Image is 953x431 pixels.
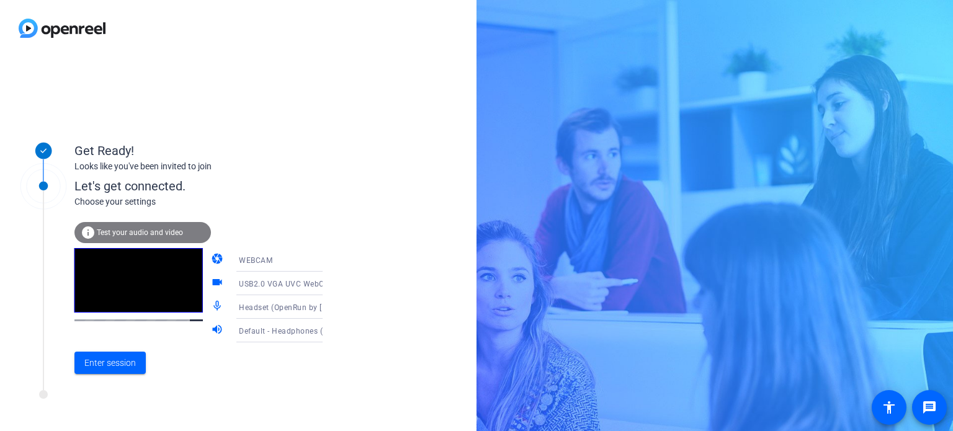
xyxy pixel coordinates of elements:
[97,228,183,237] span: Test your audio and video
[239,278,383,288] span: USB2.0 VGA UVC WebCam (13d3:5a11)
[74,352,146,374] button: Enter session
[211,300,226,314] mat-icon: mic_none
[74,177,348,195] div: Let's get connected.
[74,160,323,173] div: Looks like you've been invited to join
[211,323,226,338] mat-icon: volume_up
[239,302,383,312] span: Headset (OpenRun by [PERSON_NAME])
[74,141,323,160] div: Get Ready!
[239,326,436,335] span: Default - Headphones (OpenRun by Shokz) (Bluetooth)
[882,400,897,415] mat-icon: accessibility
[211,252,226,267] mat-icon: camera
[74,195,348,208] div: Choose your settings
[239,256,272,265] span: WEBCAM
[211,276,226,291] mat-icon: videocam
[84,357,136,370] span: Enter session
[81,225,96,240] mat-icon: info
[922,400,937,415] mat-icon: message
